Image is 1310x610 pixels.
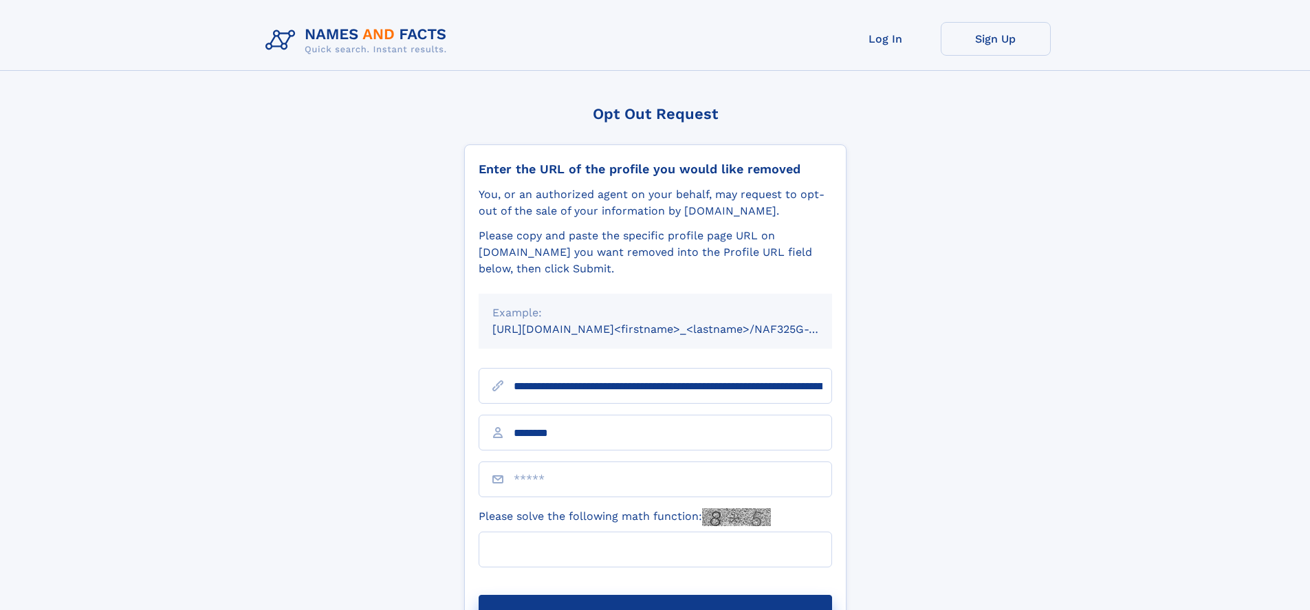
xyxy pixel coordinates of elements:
label: Please solve the following math function: [479,508,771,526]
div: Please copy and paste the specific profile page URL on [DOMAIN_NAME] you want removed into the Pr... [479,228,832,277]
small: [URL][DOMAIN_NAME]<firstname>_<lastname>/NAF325G-xxxxxxxx [492,323,858,336]
img: Logo Names and Facts [260,22,458,59]
div: Opt Out Request [464,105,847,122]
a: Sign Up [941,22,1051,56]
div: Enter the URL of the profile you would like removed [479,162,832,177]
div: Example: [492,305,818,321]
div: You, or an authorized agent on your behalf, may request to opt-out of the sale of your informatio... [479,186,832,219]
a: Log In [831,22,941,56]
